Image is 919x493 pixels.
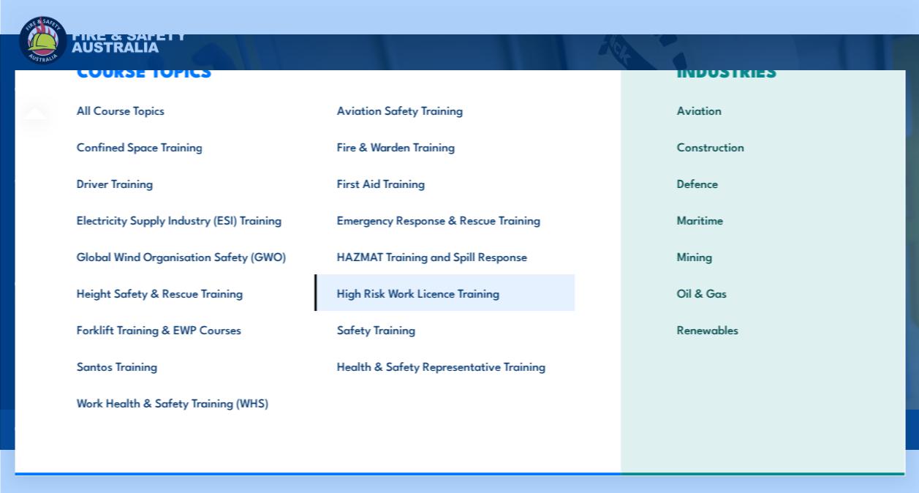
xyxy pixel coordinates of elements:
h3: COURSE TOPICS [53,60,574,80]
a: Aviation Safety Training [314,91,574,128]
a: Work Health & Safety Training (WHS) [53,384,314,421]
a: Construction [654,128,871,165]
a: Forklift Training & EWP Courses [53,311,314,347]
a: First Aid Training [314,165,574,201]
a: Electricity Supply Industry (ESI) Training [53,201,314,238]
a: Renewables [654,311,871,347]
a: Global Wind Organisation Safety (GWO) [53,238,314,274]
a: Fire & Warden Training [314,128,574,165]
a: Santos Training [53,347,314,384]
a: High Risk Work Licence Training [314,274,574,311]
a: Aviation [654,91,871,128]
a: Defence [654,165,871,201]
a: Oil & Gas [654,274,871,311]
h3: INDUSTRIES [654,60,871,80]
a: Health & Safety Representative Training [314,347,574,384]
a: All Course Topics [53,91,314,128]
a: Emergency Response & Rescue Training [314,201,574,238]
a: HAZMAT Training and Spill Response [314,238,574,274]
a: Maritime [654,201,871,238]
a: Mining [654,238,871,274]
a: Driver Training [53,165,314,201]
a: Height Safety & Rescue Training [53,274,314,311]
a: Safety Training [314,311,574,347]
a: Confined Space Training [53,128,314,165]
